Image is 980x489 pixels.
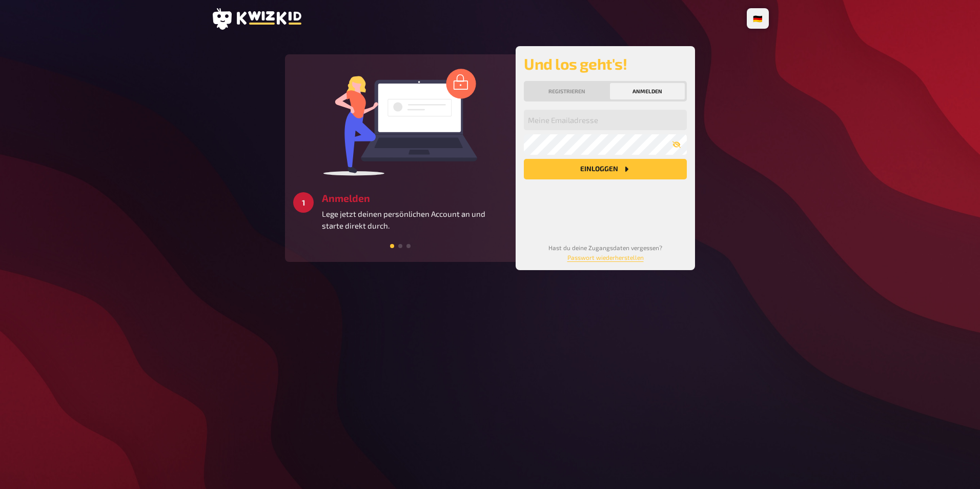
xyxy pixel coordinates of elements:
[323,68,477,176] img: log in
[524,54,687,73] h2: Und los geht's!
[526,83,608,99] button: Registrieren
[567,254,644,261] a: Passwort wiederherstellen
[322,192,507,204] h3: Anmelden
[749,10,767,27] li: 🇩🇪
[524,159,687,179] button: Einloggen
[293,192,314,213] div: 1
[322,208,507,231] p: Lege jetzt deinen persönlichen Account an und starte direkt durch.
[524,110,687,130] input: Meine Emailadresse
[548,244,662,261] small: Hast du deine Zugangsdaten vergessen?
[610,83,685,99] button: Anmelden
